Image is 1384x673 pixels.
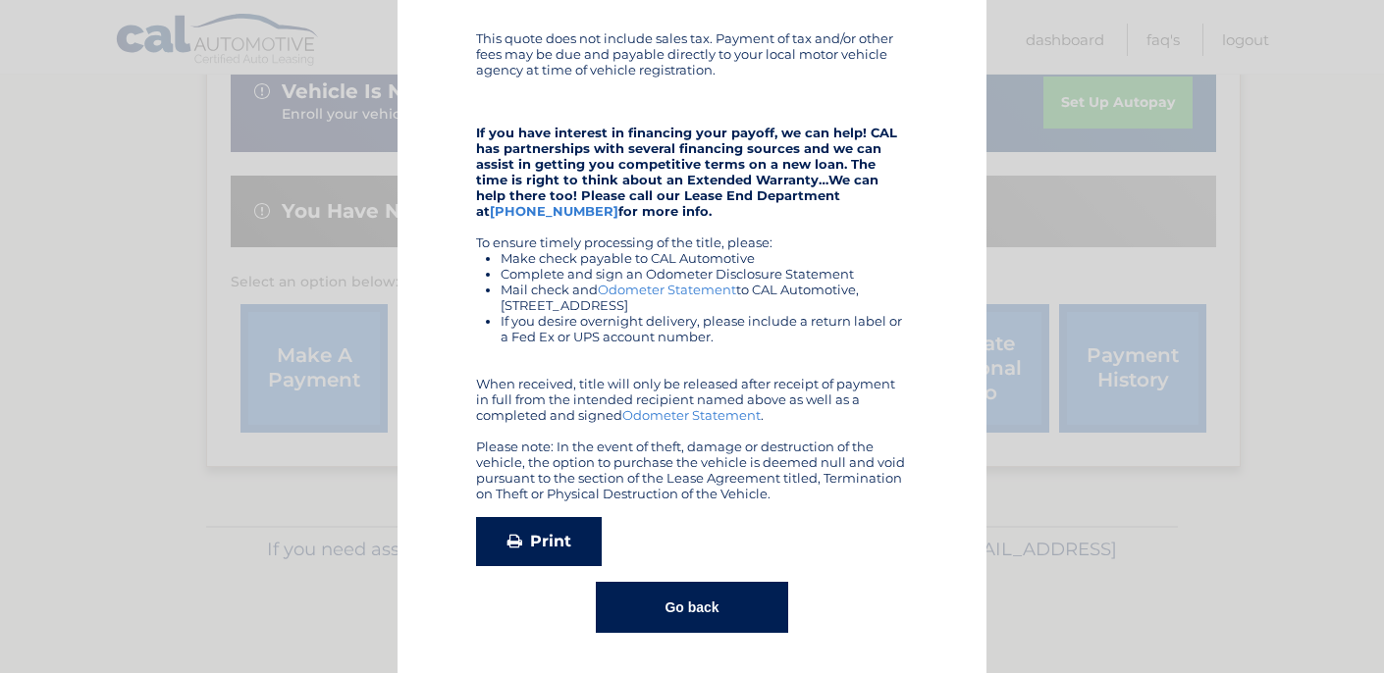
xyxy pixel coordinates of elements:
[490,203,618,219] a: [PHONE_NUMBER]
[476,517,602,566] a: Print
[501,250,908,266] li: Make check payable to CAL Automotive
[622,407,761,423] a: Odometer Statement
[501,313,908,344] li: If you desire overnight delivery, please include a return label or a Fed Ex or UPS account number.
[596,582,787,633] button: Go back
[598,282,736,297] a: Odometer Statement
[501,266,908,282] li: Complete and sign an Odometer Disclosure Statement
[476,125,897,219] strong: If you have interest in financing your payoff, we can help! CAL has partnerships with several fin...
[501,282,908,313] li: Mail check and to CAL Automotive, [STREET_ADDRESS]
